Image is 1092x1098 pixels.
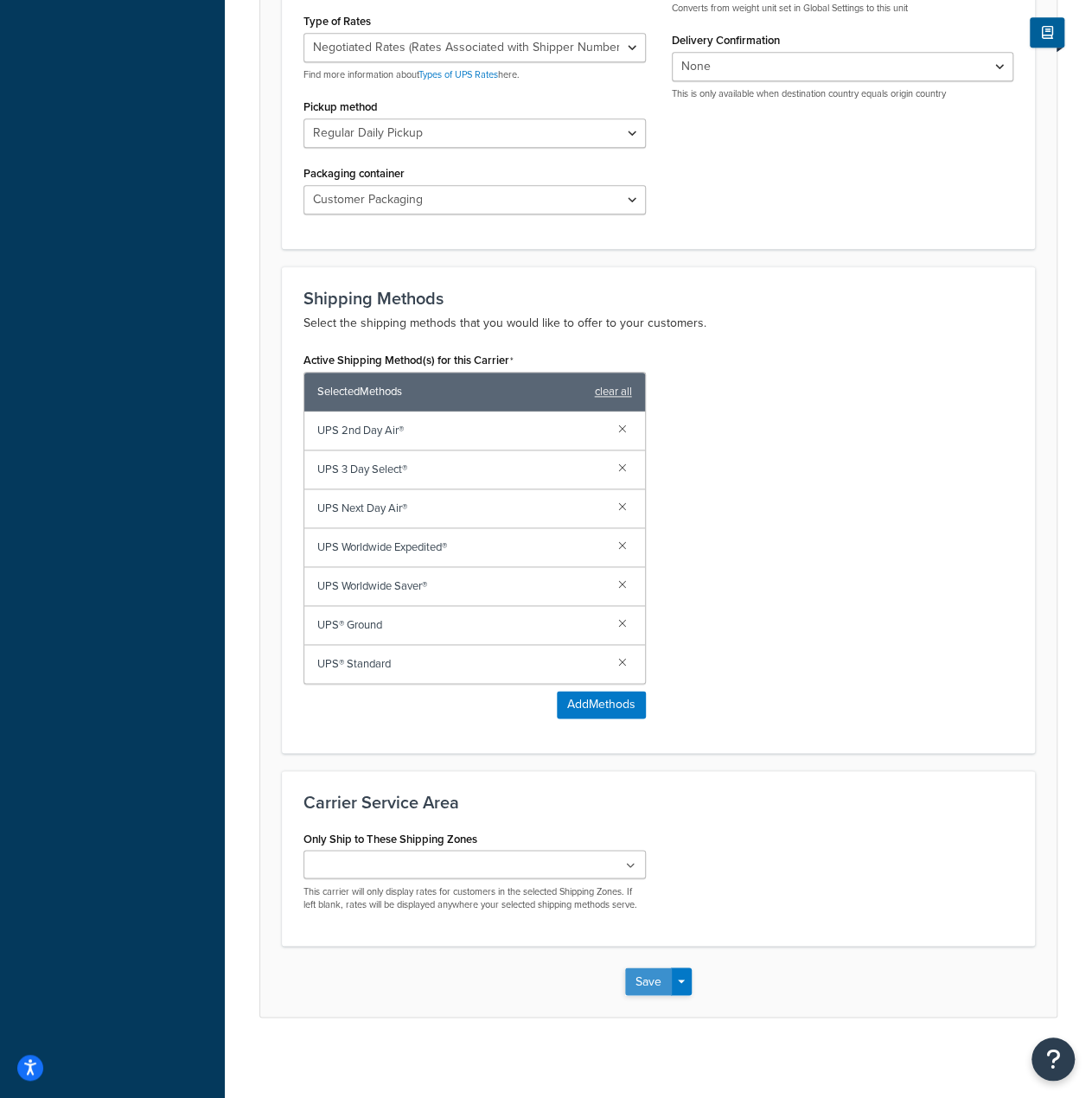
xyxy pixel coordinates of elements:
h3: Carrier Service Area [303,793,1013,812]
label: Type of Rates [303,15,371,28]
label: Delivery Confirmation [672,34,780,47]
span: UPS Worldwide Expedited® [317,535,604,559]
button: AddMethods [557,691,646,718]
span: Selected Methods [317,380,586,404]
button: Save [625,967,672,995]
p: Find more information about here. [303,68,646,81]
button: Open Resource Center [1031,1037,1075,1081]
span: UPS® Standard [317,652,604,676]
p: Converts from weight unit set in Global Settings to this unit [672,2,1014,15]
a: Types of UPS Rates [418,67,498,81]
p: Select the shipping methods that you would like to offer to your customers. [303,313,1013,334]
span: UPS® Ground [317,613,604,637]
label: Packaging container [303,167,405,180]
span: UPS 3 Day Select® [317,457,604,482]
label: Pickup method [303,100,378,113]
span: UPS 2nd Day Air® [317,418,604,443]
h3: Shipping Methods [303,289,1013,308]
p: This is only available when destination country equals origin country [672,87,1014,100]
p: This carrier will only display rates for customers in the selected Shipping Zones. If left blank,... [303,884,646,911]
span: UPS Worldwide Saver® [317,574,604,598]
a: clear all [595,380,632,404]
button: Show Help Docs [1030,18,1064,48]
label: Active Shipping Method(s) for this Carrier [303,354,514,367]
label: Only Ship to These Shipping Zones [303,832,477,845]
span: UPS Next Day Air® [317,496,604,520]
